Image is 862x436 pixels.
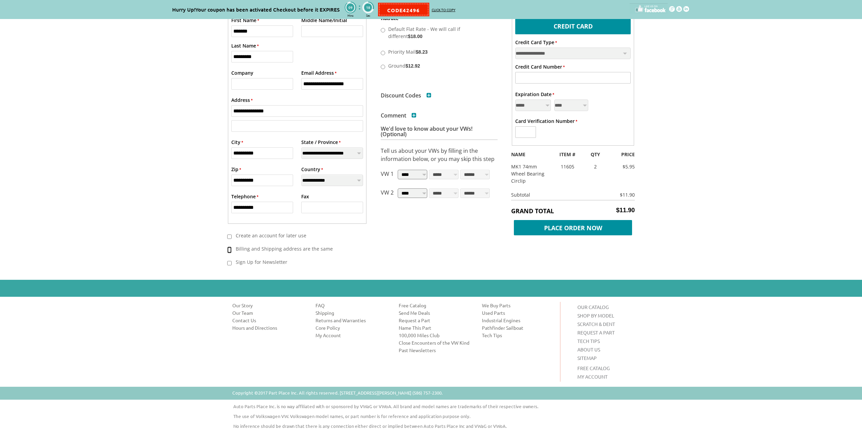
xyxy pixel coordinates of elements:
[172,6,340,14] div: Hurry Up!Your coupon has been activated Checkout before it EXPIRES
[232,230,358,241] label: Create an account for later use
[416,49,428,55] span: $8.23
[231,42,259,49] label: Last Name
[482,317,555,324] a: Industrial Engines
[577,304,609,310] a: OUR CATALOG
[387,23,490,41] label: Default Flat Rate - We will call if different
[228,423,648,429] p: No inference should be drawn that there is any connection either direct or implied between Auto P...
[506,151,551,158] div: NAME
[231,17,259,24] label: First Name
[387,46,490,57] label: Priority Mail
[399,332,472,339] a: 100,000 Miles Club
[345,13,356,17] div: Mins
[231,69,253,76] label: Company
[232,302,305,309] a: Our Story
[515,19,631,33] label: Credit Card
[551,151,584,158] div: ITEM #
[514,220,632,235] span: Place Order Now
[606,163,640,170] div: $5.95
[231,139,243,146] label: City
[232,389,443,396] p: Copyright ©2017 Part Place Inc. All rights reserved. [STREET_ADDRESS][PERSON_NAME] (586) 757-2300.
[577,329,615,335] a: REQUEST A PART
[506,191,613,198] div: Subtotal
[231,96,253,104] label: Address
[362,13,374,17] div: Sec
[363,2,373,13] div: 18
[406,63,420,69] span: $12.92
[399,324,472,331] a: Name This Part
[482,309,555,316] a: Used Parts
[515,117,577,125] label: Card Verification Number
[616,207,635,214] span: $11.90
[515,91,554,98] label: Expiration Date
[482,302,555,309] a: We Buy Parts
[577,312,614,319] a: SHOP BY MODEL
[584,151,607,158] div: QTY
[316,309,389,316] a: Shipping
[506,163,551,184] div: MK1 74mm Wheel Bearing Circlip
[345,2,356,13] div: 09
[577,338,600,344] a: TECH TIPS
[232,256,358,268] label: Sign Up for Newsletter
[606,151,640,158] div: PRICE
[482,324,555,331] a: Pathfinder Sailboat
[387,60,490,71] label: Ground
[381,147,498,163] p: Tell us about your VWs by filling in the information below, or you may skip this step
[301,139,341,146] label: State / Province
[301,166,323,173] label: Country
[399,302,472,309] a: Free Catalog
[316,324,389,331] a: Core Policy
[316,302,389,309] a: FAQ
[613,191,635,198] div: $11.90
[551,163,584,170] div: 11605
[630,3,668,14] img: facebook-custom.png
[515,63,565,70] label: Credit Card Number
[231,193,258,200] label: Telephone
[232,324,305,331] a: Hours and Directions
[482,332,555,339] a: Tech Tips
[301,69,337,76] label: Email Address
[232,243,358,254] label: Billing and Shipping address are the same
[381,113,416,118] h3: Comment
[584,163,607,170] div: 2
[399,317,472,324] a: Request a Part
[515,39,557,46] label: Credit Card Type
[381,126,498,140] h3: We'd love to know about your VWs! (Optional)
[577,355,597,361] a: SITEMAP
[381,188,394,200] p: VW 2
[408,34,423,39] span: $18.00
[232,309,305,316] a: Our Team
[399,309,472,316] a: Send Me Deals
[232,317,305,324] a: Contact Us
[577,321,615,327] a: SCRATCH & DENT
[231,166,241,173] label: Zip
[316,317,389,324] a: Returns and Warranties
[511,218,635,234] button: Place Order Now
[228,403,648,410] p: Auto Parts Place Inc. is no way affiliated with or sponsored by VWaG or VWoA. All brand and model...
[511,207,635,215] h5: Grand Total
[399,347,472,353] a: Past Newsletters
[577,374,608,380] a: MY ACCOUNT
[428,7,455,12] p: Click to copy
[228,413,648,419] p: The use of Volkswagen VW. Volkswagen model names, or part number is for reference and application...
[399,339,472,346] a: Close Encounters of the VW Kind
[379,4,428,15] div: CODE42496
[381,93,431,98] h3: Discount Codes
[301,193,309,200] label: Fax
[316,332,389,339] a: My Account
[301,17,347,24] label: Middle Name/Initial
[577,346,600,352] a: ABOUT US
[381,170,394,182] p: VW 1
[577,365,610,371] a: FREE CATALOG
